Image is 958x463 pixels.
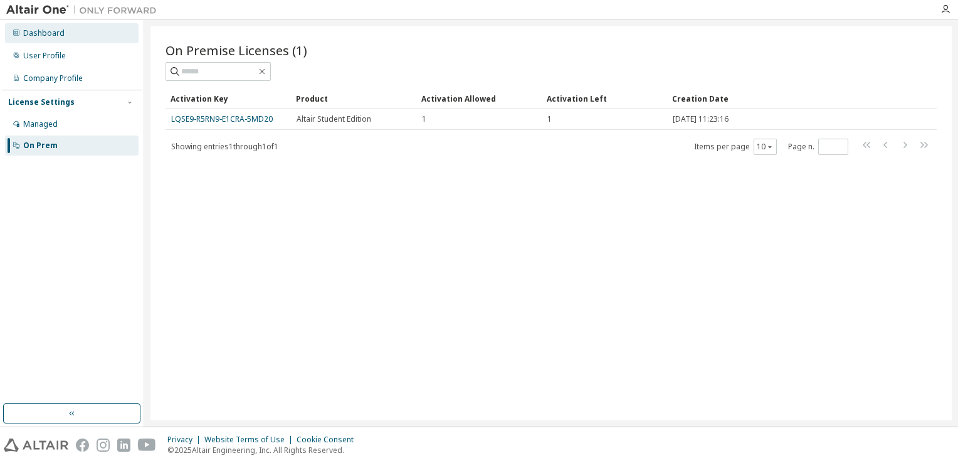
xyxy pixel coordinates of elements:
[6,4,163,16] img: Altair One
[788,139,848,155] span: Page n.
[23,141,58,151] div: On Prem
[166,41,307,59] span: On Premise Licenses (1)
[422,114,426,124] span: 1
[204,435,297,445] div: Website Terms of Use
[171,88,286,109] div: Activation Key
[76,439,89,452] img: facebook.svg
[23,73,83,83] div: Company Profile
[672,88,882,109] div: Creation Date
[547,88,662,109] div: Activation Left
[167,435,204,445] div: Privacy
[138,439,156,452] img: youtube.svg
[757,142,774,152] button: 10
[23,119,58,129] div: Managed
[8,97,75,107] div: License Settings
[421,88,537,109] div: Activation Allowed
[171,141,278,152] span: Showing entries 1 through 1 of 1
[694,139,777,155] span: Items per page
[117,439,130,452] img: linkedin.svg
[4,439,68,452] img: altair_logo.svg
[673,114,729,124] span: [DATE] 11:23:16
[297,114,371,124] span: Altair Student Edition
[97,439,110,452] img: instagram.svg
[547,114,552,124] span: 1
[171,114,273,124] a: LQSE9-R5RN9-E1CRA-5MD20
[23,51,66,61] div: User Profile
[297,435,361,445] div: Cookie Consent
[23,28,65,38] div: Dashboard
[167,445,361,455] p: © 2025 Altair Engineering, Inc. All Rights Reserved.
[296,88,411,109] div: Product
